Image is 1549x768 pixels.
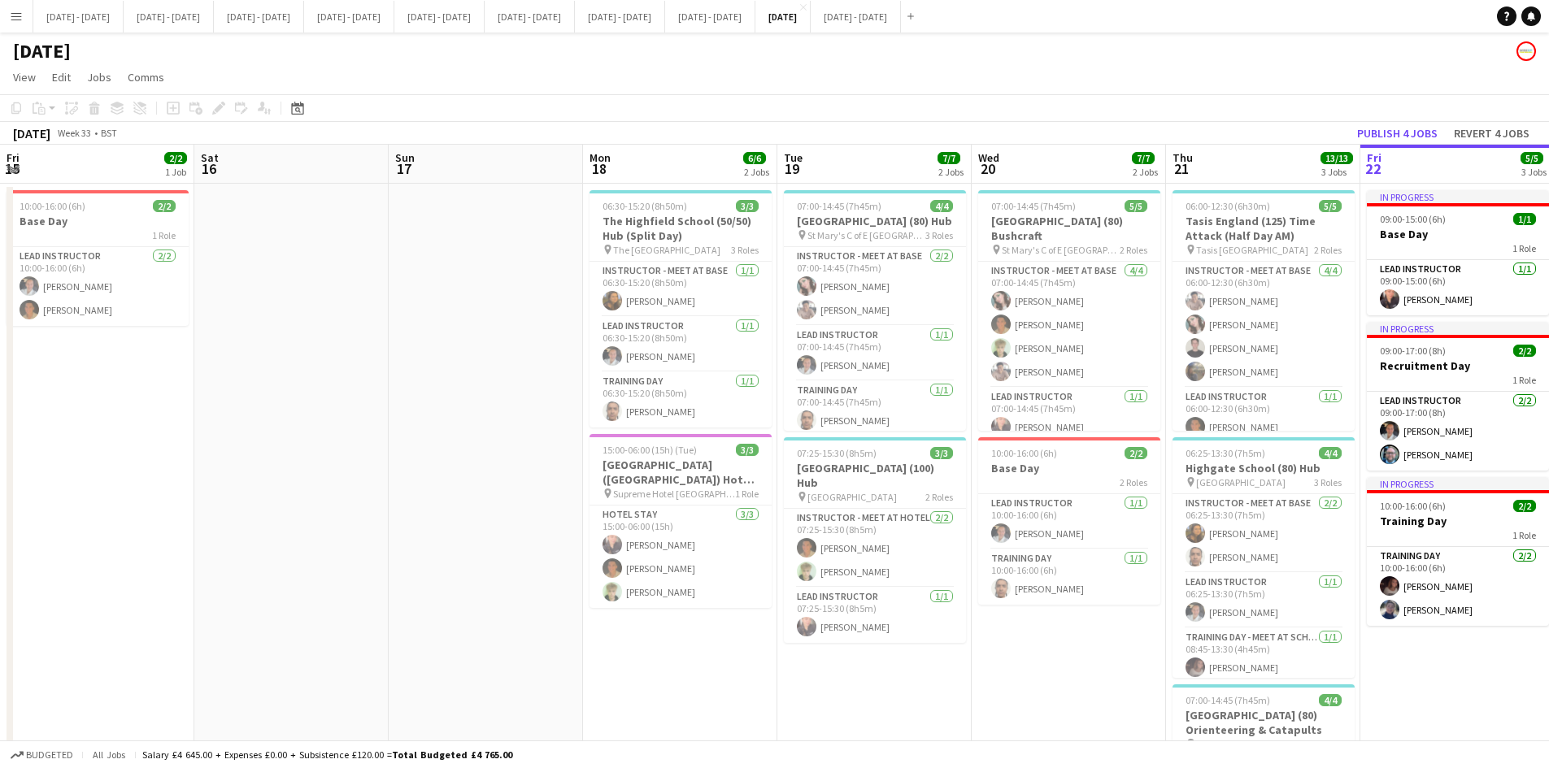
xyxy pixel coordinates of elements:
span: 2 Roles [1314,738,1342,750]
h3: Highgate School (80) Hub [1173,461,1355,475]
h3: [GEOGRAPHIC_DATA] (80) Hub [784,214,966,228]
button: [DATE] - [DATE] [124,1,214,33]
button: [DATE] [755,1,811,33]
app-job-card: 07:00-14:45 (7h45m)4/4[GEOGRAPHIC_DATA] (80) Hub St Mary's C of E [GEOGRAPHIC_DATA]3 RolesInstruc... [784,190,966,431]
span: [GEOGRAPHIC_DATA] [807,491,897,503]
span: 1 Role [735,488,759,500]
app-card-role: Instructor - Meet at Base1/106:30-15:20 (8h50m)[PERSON_NAME] [590,262,772,317]
h3: [GEOGRAPHIC_DATA] (100) Hub [784,461,966,490]
app-job-card: 10:00-16:00 (6h)2/2Base Day2 RolesLead Instructor1/110:00-16:00 (6h)[PERSON_NAME]Training Day1/11... [978,437,1160,605]
span: 3 Roles [925,229,953,241]
h3: Training Day [1367,514,1549,528]
span: 7/7 [938,152,960,164]
h3: [GEOGRAPHIC_DATA] (80) Bushcraft [978,214,1160,243]
span: Sun [395,150,415,165]
div: 3 Jobs [1521,166,1547,178]
span: Fri [7,150,20,165]
app-job-card: 15:00-06:00 (15h) (Tue)3/3[GEOGRAPHIC_DATA] ([GEOGRAPHIC_DATA]) Hotel - [GEOGRAPHIC_DATA] Supreme... [590,434,772,608]
span: 2/2 [164,152,187,164]
app-job-card: In progress09:00-15:00 (6h)1/1Base Day1 RoleLead Instructor1/109:00-15:00 (6h)[PERSON_NAME] [1367,190,1549,315]
span: Jobs [87,70,111,85]
h3: [GEOGRAPHIC_DATA] ([GEOGRAPHIC_DATA]) Hotel - [GEOGRAPHIC_DATA] [590,458,772,487]
div: Salary £4 645.00 + Expenses £0.00 + Subsistence £120.00 = [142,748,512,761]
app-card-role: Lead Instructor2/209:00-17:00 (8h)[PERSON_NAME][PERSON_NAME] [1367,392,1549,471]
span: 10:00-16:00 (6h) [1380,500,1446,512]
span: 2/2 [1513,500,1536,512]
div: 2 Jobs [744,166,769,178]
div: In progress [1367,477,1549,490]
span: 3/3 [736,200,759,212]
h3: The Highfield School (50/50) Hub (Split Day) [590,214,772,243]
span: 2 Roles [1120,476,1147,488]
span: 2/2 [1513,345,1536,357]
button: [DATE] - [DATE] [394,1,485,33]
span: Mon [590,150,611,165]
span: 10:00-16:00 (6h) [20,200,85,212]
button: [DATE] - [DATE] [33,1,124,33]
span: 22 [1364,159,1381,178]
app-card-role: Instructor - Meet at Base4/406:00-12:30 (6h30m)[PERSON_NAME][PERSON_NAME][PERSON_NAME][PERSON_NAME] [1173,262,1355,388]
app-card-role: Lead Instructor2/210:00-16:00 (6h)[PERSON_NAME][PERSON_NAME] [7,247,189,326]
span: Thu [1173,150,1193,165]
span: 2/2 [153,200,176,212]
app-job-card: 07:25-15:30 (8h5m)3/3[GEOGRAPHIC_DATA] (100) Hub [GEOGRAPHIC_DATA]2 RolesInstructor - Meet at Hot... [784,437,966,643]
app-job-card: 06:00-12:30 (6h30m)5/5Tasis England (125) Time Attack (Half Day AM) Tasis [GEOGRAPHIC_DATA]2 Role... [1173,190,1355,431]
span: St Mary's C of E [GEOGRAPHIC_DATA] [1196,738,1314,750]
app-card-role: Instructor - Meet at Base4/407:00-14:45 (7h45m)[PERSON_NAME][PERSON_NAME][PERSON_NAME][PERSON_NAME] [978,262,1160,388]
app-card-role: Instructor - Meet at Base2/206:25-13:30 (7h5m)[PERSON_NAME][PERSON_NAME] [1173,494,1355,573]
a: Edit [46,67,77,88]
span: Tue [784,150,803,165]
span: 3/3 [930,447,953,459]
span: 2 Roles [1314,244,1342,256]
app-card-role: Training Day2/210:00-16:00 (6h)[PERSON_NAME][PERSON_NAME] [1367,547,1549,626]
span: Comms [128,70,164,85]
app-card-role: Lead Instructor1/107:00-14:45 (7h45m)[PERSON_NAME] [784,326,966,381]
span: 21 [1170,159,1193,178]
span: Supreme Hotel [GEOGRAPHIC_DATA] [613,488,735,500]
app-card-role: Lead Instructor1/106:00-12:30 (6h30m)[PERSON_NAME] [1173,388,1355,443]
span: [GEOGRAPHIC_DATA] [1196,476,1286,488]
app-card-role: Lead Instructor1/106:25-13:30 (7h5m)[PERSON_NAME] [1173,573,1355,628]
span: St Mary's C of E [GEOGRAPHIC_DATA] [807,229,925,241]
app-card-role: Lead Instructor1/107:25-15:30 (8h5m)[PERSON_NAME] [784,588,966,643]
h1: [DATE] [13,39,71,63]
span: 1 Role [1512,374,1536,386]
app-card-role: Training Day1/110:00-16:00 (6h)[PERSON_NAME] [978,549,1160,605]
span: 1/1 [1513,213,1536,225]
span: Tasis [GEOGRAPHIC_DATA] [1196,244,1308,256]
h3: Tasis England (125) Time Attack (Half Day AM) [1173,214,1355,243]
span: Edit [52,70,71,85]
span: St Mary's C of E [GEOGRAPHIC_DATA] [1002,244,1120,256]
span: 15:00-06:00 (15h) (Tue) [603,444,697,456]
span: 06:30-15:20 (8h50m) [603,200,687,212]
span: 3 Roles [1314,476,1342,488]
app-card-role: Training Day1/107:00-14:45 (7h45m)[PERSON_NAME] [784,381,966,436]
span: 2 Roles [925,491,953,503]
span: Wed [978,150,999,165]
button: [DATE] - [DATE] [214,1,304,33]
span: 07:00-14:45 (7h45m) [991,200,1076,212]
app-job-card: 10:00-16:00 (6h)2/2Base Day1 RoleLead Instructor2/210:00-16:00 (6h)[PERSON_NAME][PERSON_NAME] [7,190,189,326]
button: [DATE] - [DATE] [304,1,394,33]
app-card-role: Training Day1/106:30-15:20 (8h50m)[PERSON_NAME] [590,372,772,427]
span: 06:25-13:30 (7h5m) [1186,447,1265,459]
span: 19 [781,159,803,178]
app-job-card: 07:00-14:45 (7h45m)5/5[GEOGRAPHIC_DATA] (80) Bushcraft St Mary's C of E [GEOGRAPHIC_DATA]2 RolesI... [978,190,1160,431]
button: Publish 4 jobs [1351,123,1444,144]
span: 06:00-12:30 (6h30m) [1186,200,1270,212]
span: Fri [1367,150,1381,165]
h3: [GEOGRAPHIC_DATA] (80) Orienteering & Catapults [1173,708,1355,737]
div: In progress [1367,190,1549,203]
app-card-role: Lead Instructor1/109:00-15:00 (6h)[PERSON_NAME] [1367,260,1549,315]
button: [DATE] - [DATE] [485,1,575,33]
span: 20 [976,159,999,178]
span: 1 Role [1512,242,1536,254]
app-user-avatar: Programmes & Operations [1516,41,1536,61]
div: 06:25-13:30 (7h5m)4/4Highgate School (80) Hub [GEOGRAPHIC_DATA]3 RolesInstructor - Meet at Base2/... [1173,437,1355,678]
div: 2 Jobs [1133,166,1158,178]
div: 2 Jobs [938,166,964,178]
